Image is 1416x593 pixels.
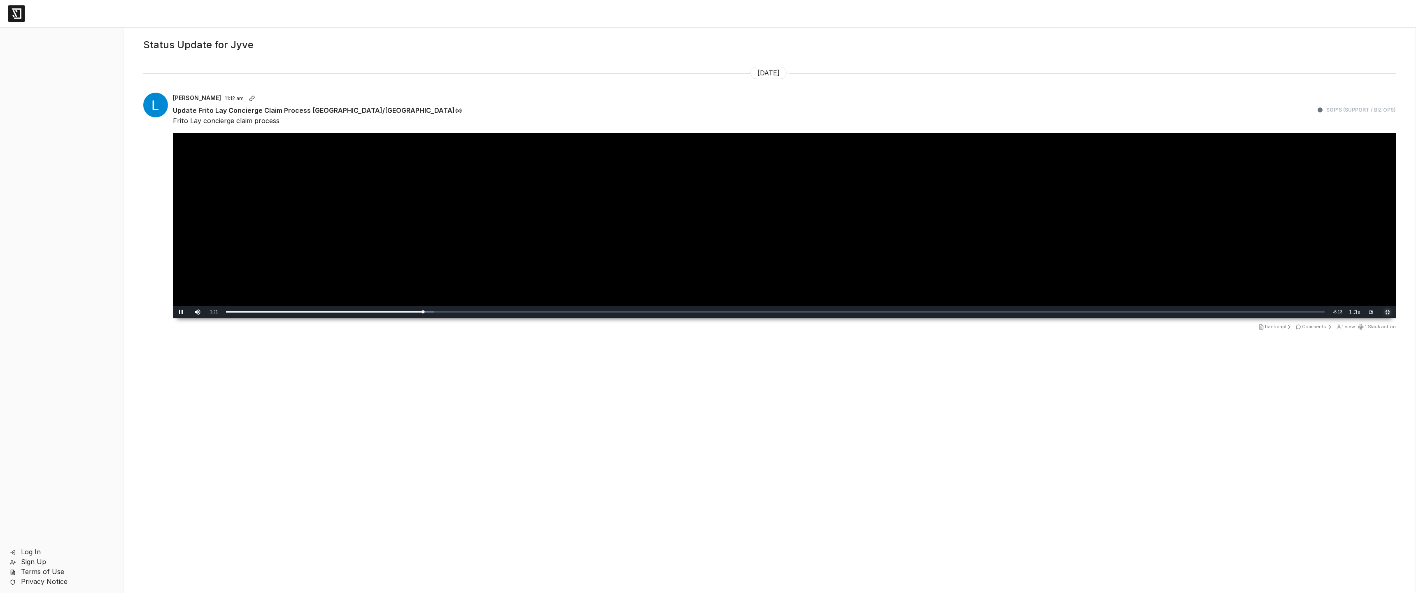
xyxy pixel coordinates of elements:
[21,548,41,556] span: Log In
[143,93,168,117] img: Lamar Cloy
[1363,306,1379,318] button: Picture in Picture
[455,105,462,115] button: Read this update to me
[750,67,787,79] span: [DATE]
[173,94,221,101] span: [PERSON_NAME]
[1333,310,1334,314] span: -
[21,558,46,566] span: Sign Up
[173,306,189,318] button: Pause
[1326,107,1396,113] span: SOP's (Support / Biz Ops)
[225,95,244,101] span: 11:12 am
[1346,306,1363,318] button: Playback Rate
[173,133,1396,318] div: Video Player
[173,104,462,115] span: Update Frito Lay Concierge Claim Process [GEOGRAPHIC_DATA]/[GEOGRAPHIC_DATA]
[10,557,113,567] a: Sign Up
[173,115,1396,126] p: Frito Lay concierge claim process
[210,310,218,314] span: 1:21
[143,37,254,50] h4: Status Update for Jyve
[21,567,64,576] span: Terms of Use
[226,311,1325,313] div: Progress Bar
[189,306,206,318] button: Mute
[1334,310,1342,314] span: 6:13
[10,547,113,557] a: Log In
[8,5,25,22] img: logo-6ba331977e59facfbff2947a2e854c94a5e6b03243a11af005d3916e8cc67d17.png
[1379,306,1396,318] button: Exit Fullscreen
[10,577,113,586] a: Privacy Notice
[21,577,68,586] span: Privacy Notice
[10,567,113,577] a: Terms of Use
